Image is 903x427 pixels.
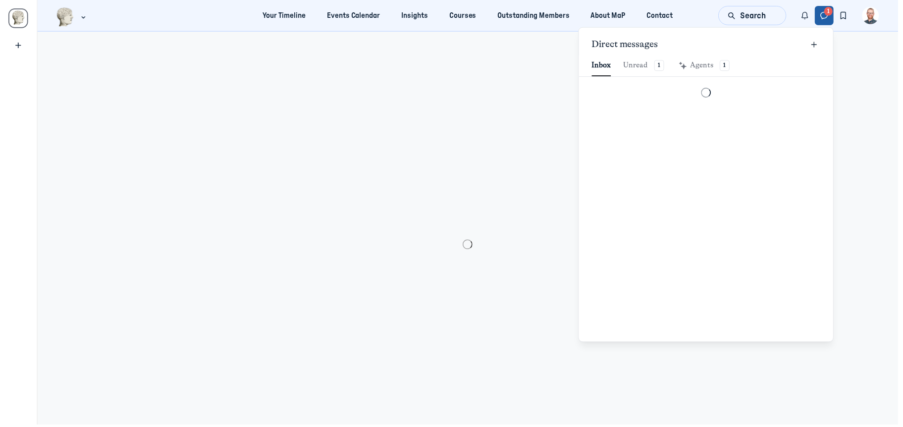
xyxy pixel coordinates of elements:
div: 1 [658,60,668,71]
a: Insights [395,6,439,25]
a: About MaP [585,6,637,25]
a: Museums as Progress [8,8,28,28]
a: Events Calendar [320,6,391,25]
div: Agents [681,60,733,71]
div: Unread [627,60,668,71]
button: User menu options [867,7,884,24]
div: 1 [724,60,734,71]
button: Direct messages [819,6,839,25]
a: Contact [641,6,685,25]
span: Direct messages [595,39,662,52]
span: Inbox [595,60,614,71]
button: Bookmarks [838,6,857,25]
img: Museums as Progress logo [56,7,75,27]
button: Search [722,6,791,25]
button: Unread1 [627,55,668,77]
a: Your Timeline [256,6,316,25]
button: Inbox [595,55,614,77]
button: New message [812,39,825,52]
button: Museums as Progress logo [56,6,89,28]
a: Create a new community [10,37,27,54]
img: Museums as Progress logo [10,10,26,26]
button: Agents1 [681,55,733,77]
a: Courses [443,6,488,25]
a: Outstanding Members [492,6,582,25]
button: Notifications [800,6,819,25]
